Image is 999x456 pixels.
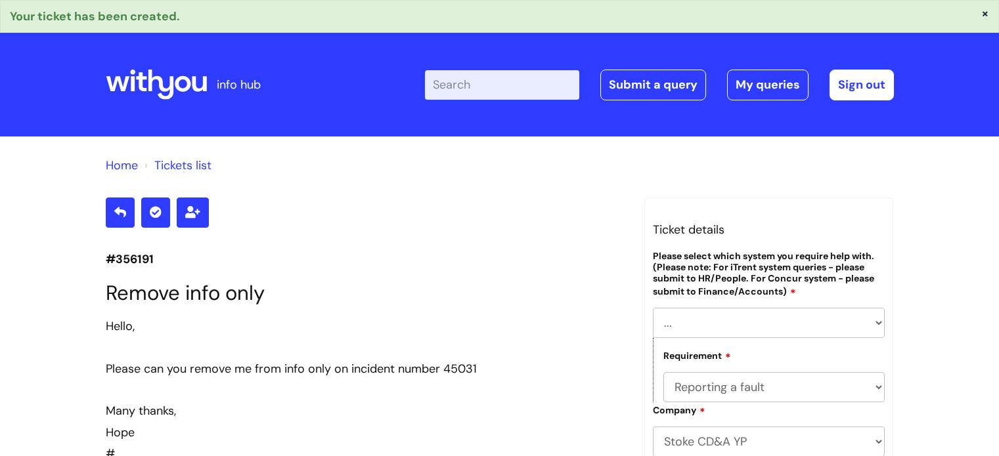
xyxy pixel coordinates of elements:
[154,157,211,173] a: Tickets list
[663,348,731,362] label: Requirement
[106,281,625,305] h1: Remove info only
[106,358,625,379] div: Please can you remove me from info only on incident number 45031
[106,249,625,270] p: #356191
[106,155,138,176] li: Solution home
[106,422,625,443] div: Hope
[830,70,894,100] a: Sign out
[653,251,885,297] label: Please select which system you require help with. (Please note: For iTrent system queries - pleas...
[106,316,625,337] div: Hello,
[727,70,809,100] a: My queries
[141,155,211,176] li: Tickets list
[981,7,989,19] button: ×
[653,219,885,240] h3: Ticket details
[217,74,261,95] p: info hub
[425,70,894,100] div: | -
[106,400,625,421] div: Many thanks,
[106,157,138,173] a: Home
[425,70,579,99] input: Search
[653,403,705,416] label: Company
[600,70,706,100] a: Submit a query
